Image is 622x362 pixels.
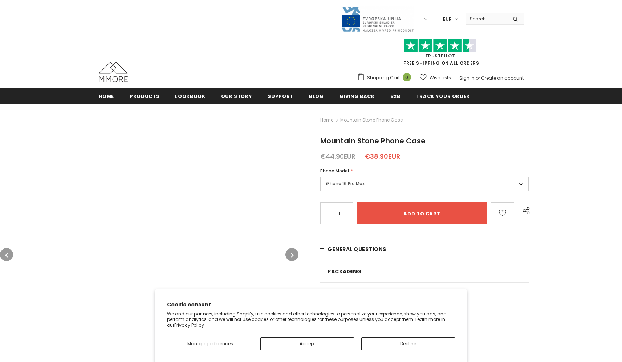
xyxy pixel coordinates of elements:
span: Home [99,93,114,100]
input: Add to cart [357,202,487,224]
a: Privacy Policy [174,322,204,328]
a: Shipping and returns [320,283,529,305]
label: iPhone 16 Pro Max [320,177,529,191]
button: Manage preferences [167,337,253,350]
span: B2B [390,93,401,100]
a: General Questions [320,238,529,260]
a: Lookbook [175,88,205,104]
span: Our Story [221,93,252,100]
a: Create an account [481,75,524,81]
a: B2B [390,88,401,104]
a: Wish Lists [420,71,451,84]
img: MMORE Cases [99,62,128,82]
button: Decline [361,337,455,350]
button: Accept [260,337,354,350]
img: Trust Pilot Stars [404,39,476,53]
a: Giving back [340,88,375,104]
a: Blog [309,88,324,104]
span: Track your order [416,93,470,100]
a: Home [99,88,114,104]
a: Products [130,88,159,104]
span: Shopping Cart [367,74,400,81]
span: support [268,93,293,100]
span: €38.90EUR [365,152,400,161]
span: Lookbook [175,93,205,100]
span: Wish Lists [430,74,451,81]
input: Search Site [466,13,507,24]
a: Trustpilot [425,53,455,59]
a: Shopping Cart 0 [357,72,415,83]
span: or [476,75,480,81]
span: Mountain Stone Phone Case [320,136,426,146]
a: PACKAGING [320,260,529,282]
a: Javni Razpis [341,16,414,22]
span: Blog [309,93,324,100]
span: Giving back [340,93,375,100]
span: 0 [403,73,411,81]
h2: Cookie consent [167,301,455,309]
span: Mountain Stone Phone Case [340,116,403,124]
span: Phone Model [320,168,349,174]
span: Products [130,93,159,100]
a: Our Story [221,88,252,104]
a: support [268,88,293,104]
span: €44.90EUR [320,152,355,161]
span: EUR [443,16,452,23]
a: Sign In [459,75,475,81]
span: Manage preferences [187,341,233,347]
img: Javni Razpis [341,6,414,32]
a: Track your order [416,88,470,104]
span: General Questions [328,246,386,253]
span: FREE SHIPPING ON ALL ORDERS [357,42,524,66]
a: Home [320,116,333,124]
span: PACKAGING [328,268,362,275]
p: We and our partners, including Shopify, use cookies and other technologies to personalize your ex... [167,311,455,328]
